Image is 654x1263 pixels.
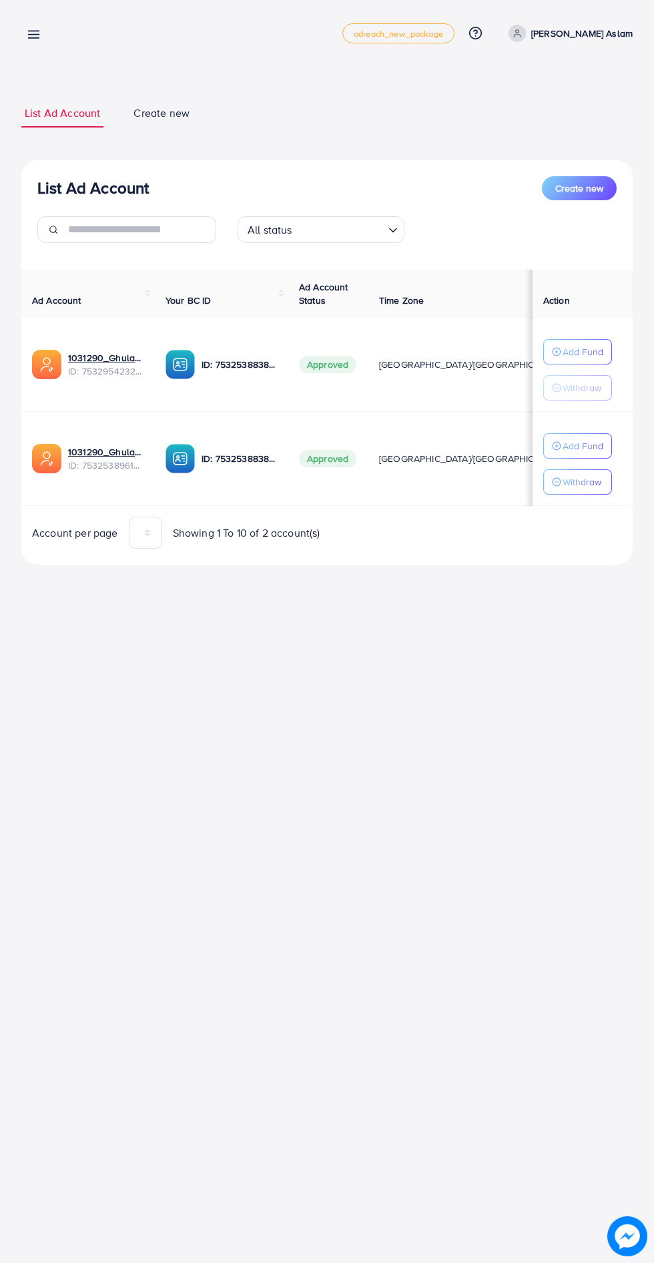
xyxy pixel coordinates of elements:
[555,182,603,195] span: Create new
[563,344,603,360] p: Add Fund
[563,474,601,490] p: Withdraw
[32,350,61,379] img: ic-ads-acc.e4c84228.svg
[68,445,144,459] a: 1031290_Ghulam Rasool Aslam_1753805901568
[354,29,443,38] span: adreach_new_package
[25,105,100,121] span: List Ad Account
[245,220,295,240] span: All status
[542,176,617,200] button: Create new
[543,375,612,401] button: Withdraw
[166,444,195,473] img: ic-ba-acc.ded83a64.svg
[379,294,424,307] span: Time Zone
[379,452,565,465] span: [GEOGRAPHIC_DATA]/[GEOGRAPHIC_DATA]
[32,525,118,541] span: Account per page
[173,525,320,541] span: Showing 1 To 10 of 2 account(s)
[68,459,144,472] span: ID: 7532538961244635153
[166,294,212,307] span: Your BC ID
[133,105,190,121] span: Create new
[531,25,633,41] p: [PERSON_NAME] Aslam
[503,25,633,42] a: [PERSON_NAME] Aslam
[299,356,356,373] span: Approved
[543,433,612,459] button: Add Fund
[68,364,144,378] span: ID: 7532954232266326017
[543,339,612,364] button: Add Fund
[202,356,278,372] p: ID: 7532538838637019152
[37,178,149,198] h3: List Ad Account
[32,294,81,307] span: Ad Account
[608,1217,647,1256] img: image
[238,216,404,243] div: Search for option
[299,450,356,467] span: Approved
[299,280,348,307] span: Ad Account Status
[68,351,144,364] a: 1031290_Ghulam Rasool Aslam 2_1753902599199
[543,469,612,495] button: Withdraw
[379,358,565,371] span: [GEOGRAPHIC_DATA]/[GEOGRAPHIC_DATA]
[68,445,144,473] div: <span class='underline'>1031290_Ghulam Rasool Aslam_1753805901568</span></br>7532538961244635153
[563,438,603,454] p: Add Fund
[32,444,61,473] img: ic-ads-acc.e4c84228.svg
[166,350,195,379] img: ic-ba-acc.ded83a64.svg
[342,23,454,43] a: adreach_new_package
[543,294,570,307] span: Action
[563,380,601,396] p: Withdraw
[68,351,144,378] div: <span class='underline'>1031290_Ghulam Rasool Aslam 2_1753902599199</span></br>7532954232266326017
[296,218,383,240] input: Search for option
[202,451,278,467] p: ID: 7532538838637019152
